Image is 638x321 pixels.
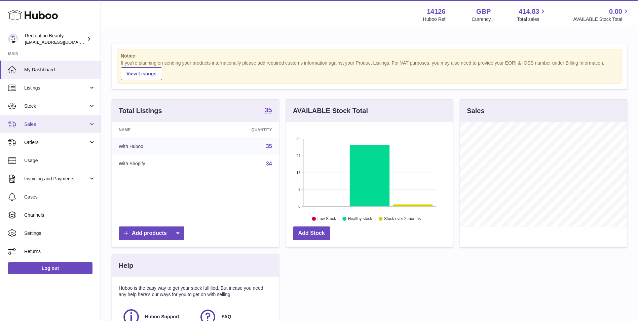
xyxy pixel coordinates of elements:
text: 27 [296,154,300,158]
th: Name [112,122,202,138]
strong: Notice [121,53,618,59]
td: With Huboo [112,138,202,155]
span: Total sales [517,16,547,23]
span: Invoicing and Payments [24,176,88,182]
strong: 35 [264,107,272,113]
h3: Total Listings [119,106,162,115]
a: 34 [266,161,272,167]
span: FAQ [222,314,231,320]
span: [EMAIL_ADDRESS][DOMAIN_NAME] [25,39,99,45]
strong: GBP [476,7,491,16]
span: Usage [24,157,96,164]
strong: 14126 [427,7,446,16]
span: Returns [24,248,96,255]
div: Recreation Beauty [25,33,85,45]
div: Currency [472,16,491,23]
p: Huboo is the easy way to get your stock fulfilled. But incase you need any help here's our ways f... [119,285,272,298]
span: Orders [24,139,88,146]
h3: Sales [467,106,484,115]
text: 36 [296,137,300,141]
div: Huboo Ref [423,16,446,23]
td: With Shopify [112,155,202,173]
a: Add products [119,226,184,240]
span: AVAILABLE Stock Total [573,16,630,23]
text: Healthy stock [348,216,372,221]
a: 0.00 AVAILABLE Stock Total [573,7,630,23]
text: Low Stock [317,216,336,221]
span: My Dashboard [24,67,96,73]
text: 0 [298,204,300,208]
span: Settings [24,230,96,237]
span: Huboo Support [145,314,179,320]
a: 35 [264,107,272,115]
span: Listings [24,85,88,91]
span: Stock [24,103,88,109]
span: 0.00 [609,7,622,16]
a: 414.83 Total sales [517,7,547,23]
text: 9 [298,187,300,191]
span: Cases [24,194,96,200]
th: Quantity [202,122,278,138]
a: Add Stock [293,226,330,240]
span: 414.83 [519,7,539,16]
text: 18 [296,171,300,175]
a: 35 [266,143,272,149]
a: Log out [8,262,92,274]
h3: Help [119,261,133,270]
span: Sales [24,121,88,128]
span: Channels [24,212,96,218]
a: View Listings [121,67,162,80]
text: Stock over 2 months [384,216,421,221]
div: If you're planning on sending your products internationally please add required customs informati... [121,60,618,80]
img: customercare@recreationbeauty.com [8,34,18,44]
h3: AVAILABLE Stock Total [293,106,368,115]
